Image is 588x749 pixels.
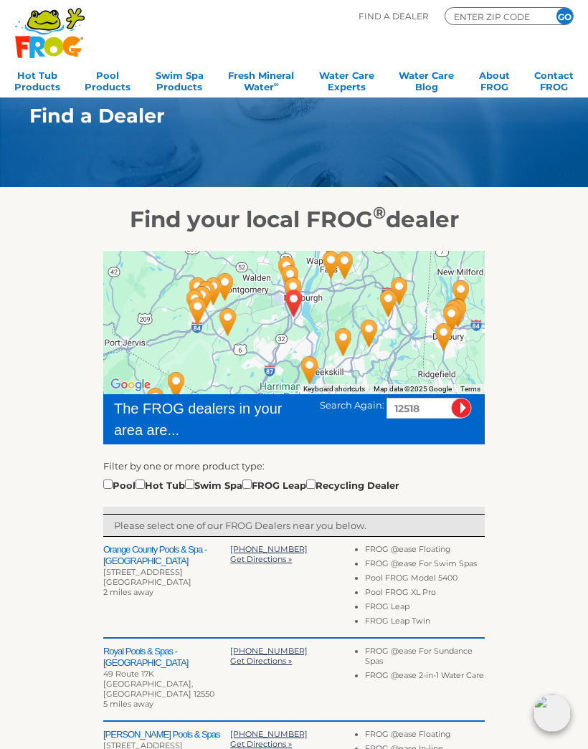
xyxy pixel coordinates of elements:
[365,558,485,573] li: FROG @ease For Swim Spas
[8,206,580,233] h2: Find your local FROG dealer
[103,459,265,473] label: Filter by one or more product type:
[274,80,279,88] sup: ∞
[103,729,230,740] h2: [PERSON_NAME] Pools & Spas
[451,398,472,419] input: Submit
[365,601,485,616] li: FROG Leap
[103,577,230,587] div: [GEOGRAPHIC_DATA]
[107,376,154,394] img: Google
[365,616,485,630] li: FROG Leap Twin
[319,65,374,94] a: Water CareExperts
[103,669,230,679] div: 49 Route 17K
[365,544,485,558] li: FROG @ease Floating
[230,646,308,656] a: [PHONE_NUMBER]
[230,739,292,749] a: Get Directions »
[114,398,299,441] div: The FROG dealers in your area are...
[534,695,571,732] img: openIcon
[230,656,292,666] a: Get Directions »
[377,266,422,316] div: Eastern Jungle Gym - 21 miles away.
[180,275,224,325] div: Pool Connect - 18 miles away.
[29,105,523,127] h1: Find a Dealer
[432,289,476,339] div: Hat City Pools - 32 miles away.
[366,278,411,328] div: Nejame & Sons Inc - Carmel - 19 miles away.
[206,297,250,347] div: Chaffee's Swimming Pools - 14 miles away.
[230,554,292,564] a: Get Directions »
[347,308,392,358] div: Best In Backyards - Mahopac - 16 miles away.
[103,646,230,669] h2: Royal Pools & Spas - [GEOGRAPHIC_DATA]
[268,254,313,304] div: Royal Pools & Spas - Newburgh - 5 miles away.
[176,266,220,316] div: Pool It - 19 miles away.
[365,729,485,743] li: FROG @ease Floating
[303,384,365,394] button: Keyboard shortcuts
[85,65,131,94] a: PoolProducts
[323,240,367,290] div: Rainbow Pools & Spas - 13 miles away.
[103,544,230,567] h2: Orange County Pools & Spa - [GEOGRAPHIC_DATA]
[365,587,485,601] li: Pool FROG XL Pro
[422,312,466,362] div: Best In Backyards - Danbury - 31 miles away.
[374,385,452,393] span: Map data ©2025 Google
[156,65,204,94] a: Swim SpaProducts
[320,399,384,411] span: Search Again:
[435,287,480,337] div: Leslie's Poolmart, Inc. # 733 - 33 miles away.
[103,679,230,699] div: [GEOGRAPHIC_DATA], [GEOGRAPHIC_DATA] 12550
[203,262,247,312] div: Northstar Energy Systems - 14 miles away.
[103,477,399,492] div: Pool Hot Tub Swim Spa FROG Leap Recycling Dealer
[154,361,199,411] div: Lakeland Pools & Spas - 29 miles away.
[365,646,485,670] li: FROG @ease For Sundance Spas
[107,376,154,394] a: Open this area in Google Maps (opens a new window)
[14,65,60,94] a: Hot TubProducts
[321,317,366,367] div: Orange County Pools & Spa - Mohegan Lake - 13 miles away.
[439,269,483,319] div: Orange County Pools & Spas - Connecticut - 33 miles away.
[430,293,474,343] div: Nejame & Sons Inc - Danbury - 32 miles away.
[173,278,217,328] div: Pools Plus - 20 miles away.
[176,286,220,336] div: Royal Pools & Spas - New Hampton - 19 miles away.
[228,65,294,94] a: Fresh MineralWater∞
[365,573,485,587] li: Pool FROG Model 5400
[230,729,308,739] a: [PHONE_NUMBER]
[436,287,480,338] div: Namco Pools, Patio and Hot Tubs - Danbury - 33 miles away.
[103,587,153,597] span: 2 miles away
[191,266,236,316] div: Pool FX Inc - 16 miles away.
[479,65,510,94] a: AboutFROG
[365,670,485,684] li: FROG @ease 2-in-1 Water Care
[271,266,316,316] div: Orange County Pools & Spa - New Windsor - 2 miles away.
[399,65,454,94] a: Water CareBlog
[359,7,429,25] p: Find A Dealer
[103,567,230,577] div: [STREET_ADDRESS]
[103,699,153,709] span: 5 miles away
[373,202,386,223] sup: ®
[452,10,539,23] input: Zip Code Form
[556,8,573,24] input: GO
[460,385,480,393] a: Terms (opens in new tab)
[272,278,316,328] div: CORNWALL, NY 12518
[114,518,474,533] p: Please select one of our FROG Dealers near you below.
[133,376,178,426] div: Paradise Pool & Spa - 34 miles away.
[184,269,229,320] div: Leslie's Poolmart, Inc. # 860 - 17 miles away.
[230,544,308,554] a: [PHONE_NUMBER]
[265,245,309,295] div: Galati Pools & Spas - 7 miles away.
[288,345,332,395] div: Flamingo Pools & Spa, Inc - 14 miles away.
[534,65,574,94] a: ContactFROG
